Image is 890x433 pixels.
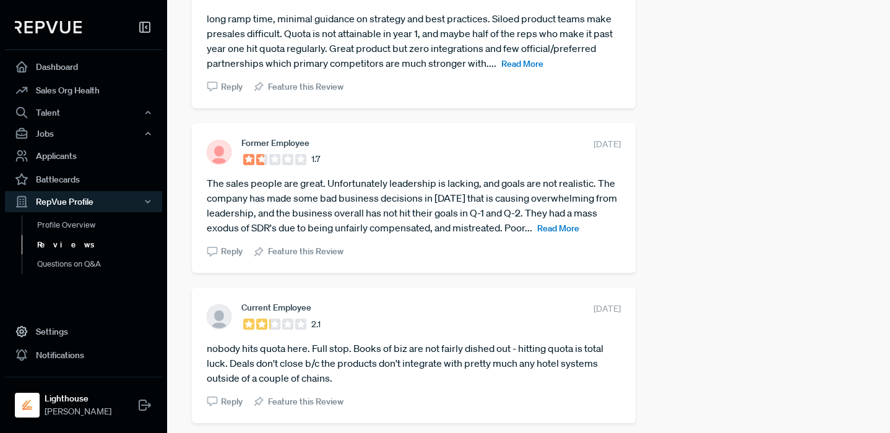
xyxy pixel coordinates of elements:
[15,21,82,33] img: RepVue
[537,223,579,234] span: Read More
[221,395,243,408] span: Reply
[311,318,321,331] span: 2.1
[5,320,162,343] a: Settings
[501,58,543,69] span: Read More
[207,11,621,71] article: long ramp time, minimal guidance on strategy and best practices. Siloed product teams make presal...
[5,191,162,212] button: RepVue Profile
[268,80,343,93] span: Feature this Review
[5,377,162,423] a: LighthouseLighthouse[PERSON_NAME]
[5,79,162,102] a: Sales Org Health
[45,405,111,418] span: [PERSON_NAME]
[241,138,309,148] span: Former Employee
[22,254,179,274] a: Questions on Q&A
[5,343,162,367] a: Notifications
[241,302,311,312] span: Current Employee
[594,302,621,315] span: [DATE]
[22,235,179,255] a: Reviews
[207,176,621,235] article: The sales people are great. Unfortunately leadership is lacking, and goals are not realistic. The...
[268,245,343,258] span: Feature this Review
[268,395,343,408] span: Feature this Review
[5,55,162,79] a: Dashboard
[221,245,243,258] span: Reply
[45,392,111,405] strong: Lighthouse
[22,215,179,235] a: Profile Overview
[5,102,162,123] button: Talent
[5,168,162,191] a: Battlecards
[594,138,621,151] span: [DATE]
[17,395,37,415] img: Lighthouse
[5,144,162,168] a: Applicants
[207,341,621,385] article: nobody hits quota here. Full stop. Books of biz are not fairly dished out - hitting quota is tota...
[5,123,162,144] button: Jobs
[311,153,320,166] span: 1.7
[221,80,243,93] span: Reply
